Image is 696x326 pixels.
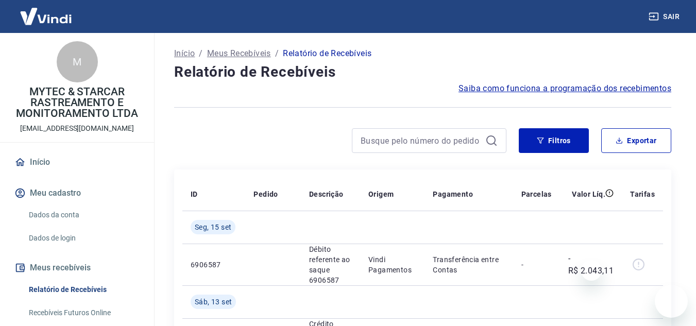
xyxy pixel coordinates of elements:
a: Dados da conta [25,204,142,226]
img: Vindi [12,1,79,32]
p: Débito referente ao saque 6906587 [309,244,352,285]
p: - [521,260,552,270]
span: Sáb, 13 set [195,297,232,307]
p: Valor Líq. [572,189,605,199]
p: / [275,47,279,60]
iframe: Botão para abrir a janela de mensagens [655,285,688,318]
a: Início [174,47,195,60]
a: Saiba como funciona a programação dos recebimentos [459,82,671,95]
p: Pedido [253,189,278,199]
p: MYTEC & STARCAR RASTREAMENTO E MONITORAMENTO LTDA [8,87,146,119]
a: Início [12,151,142,174]
p: Relatório de Recebíveis [283,47,371,60]
a: Dados de login [25,228,142,249]
p: ID [191,189,198,199]
a: Relatório de Recebíveis [25,279,142,300]
a: Meus Recebíveis [207,47,271,60]
button: Meu cadastro [12,182,142,204]
div: M [57,41,98,82]
button: Exportar [601,128,671,153]
p: Transferência entre Contas [433,254,504,275]
p: 6906587 [191,260,237,270]
a: Recebíveis Futuros Online [25,302,142,323]
p: Tarifas [630,189,655,199]
input: Busque pelo número do pedido [361,133,481,148]
p: Pagamento [433,189,473,199]
button: Meus recebíveis [12,256,142,279]
p: Origem [368,189,394,199]
p: Descrição [309,189,344,199]
p: -R$ 2.043,11 [568,252,614,277]
p: / [199,47,202,60]
button: Sair [647,7,684,26]
button: Filtros [519,128,589,153]
h4: Relatório de Recebíveis [174,62,671,82]
iframe: Fechar mensagem [581,260,602,281]
p: Parcelas [521,189,552,199]
p: Vindi Pagamentos [368,254,416,275]
span: Seg, 15 set [195,222,231,232]
p: [EMAIL_ADDRESS][DOMAIN_NAME] [20,123,134,134]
